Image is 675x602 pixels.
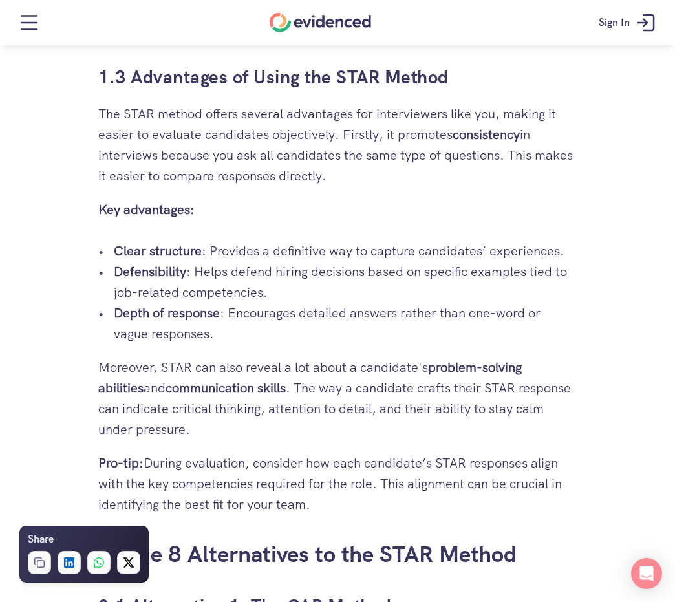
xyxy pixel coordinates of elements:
strong: problem-solving abilities [98,359,525,396]
p: The STAR method offers several advantages for interviewers like you, making it easier to evaluate... [98,103,577,186]
strong: consistency [453,126,520,143]
strong: Depth of response [114,305,220,321]
strong: Pro-tip: [98,455,144,471]
a: Sign In [589,3,669,42]
strong: communication skills [166,380,286,396]
strong: Key advantages: [98,201,195,218]
p: Sign In [599,14,630,31]
p: : Helps defend hiring decisions based on specific examples tied to job-related competencies. [114,261,577,303]
p: Moreover, STAR can also reveal a lot about a candidate's and . The way a candidate crafts their S... [98,357,577,440]
strong: Defensibility [114,263,186,280]
div: Open Intercom Messenger [631,558,662,589]
strong: Clear structure [114,242,202,259]
p: : Encourages detailed answers rather than one-word or vague responses. [114,303,577,344]
h6: Share [28,531,54,548]
a: 2. The 8 Alternatives to the STAR Method [98,539,517,569]
a: Home [270,13,371,32]
p: : Provides a definitive way to capture candidates’ experiences. [114,241,577,261]
p: During evaluation, consider how each candidate’s STAR responses align with the key competencies r... [98,453,577,515]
